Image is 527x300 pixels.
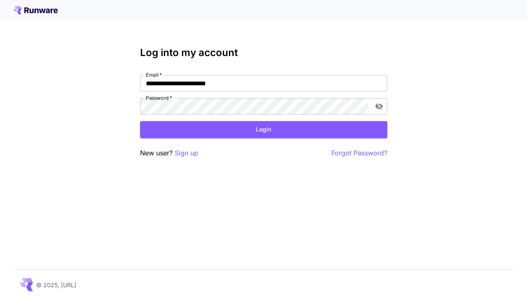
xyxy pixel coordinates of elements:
label: Email [146,71,162,78]
button: Login [140,121,387,138]
p: New user? [140,148,198,158]
h3: Log into my account [140,47,387,59]
button: toggle password visibility [372,99,386,114]
p: © 2025, [URL] [36,281,76,289]
button: Forgot Password? [331,148,387,158]
button: Sign up [175,148,198,158]
label: Password [146,94,172,101]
